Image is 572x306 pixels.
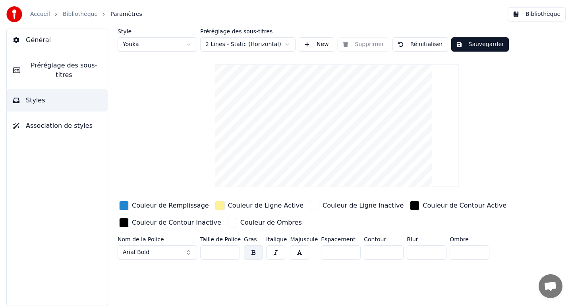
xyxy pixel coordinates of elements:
div: Couleur de Ligne Active [228,201,303,210]
label: Blur [407,237,446,242]
div: Couleur de Contour Active [423,201,506,210]
span: Association de styles [26,121,93,131]
button: Couleur de Ligne Active [214,199,305,212]
label: Taille de Police [200,237,241,242]
span: Styles [26,96,45,105]
label: Contour [364,237,404,242]
a: Accueil [30,10,50,18]
div: Couleur de Ombres [240,218,302,227]
button: Préréglage des sous-titres [7,54,108,86]
span: Général [26,35,51,45]
button: Réinitialiser [392,37,448,52]
nav: breadcrumb [30,10,142,18]
label: Nom de la Police [118,237,197,242]
label: Gras [244,237,263,242]
div: Ouvrir le chat [539,274,562,298]
button: Général [7,29,108,51]
label: Italique [266,237,287,242]
button: Couleur de Ligne Inactive [308,199,405,212]
img: youka [6,6,22,22]
button: New [299,37,334,52]
button: Styles [7,89,108,112]
div: Couleur de Remplissage [132,201,209,210]
button: Couleur de Ombres [226,216,303,229]
a: Bibliothèque [63,10,98,18]
label: Ombre [450,237,489,242]
button: Bibliothèque [508,7,566,21]
button: Couleur de Remplissage [118,199,211,212]
label: Style [118,29,197,34]
button: Association de styles [7,115,108,137]
span: Préréglage des sous-titres [27,61,101,80]
button: Couleur de Contour Active [408,199,508,212]
label: Préréglage des sous-titres [200,29,296,34]
label: Espacement [321,237,361,242]
div: Couleur de Contour Inactive [132,218,221,227]
label: Majuscule [290,237,318,242]
button: Sauvegarder [451,37,509,52]
span: Arial Bold [123,248,149,256]
button: Couleur de Contour Inactive [118,216,223,229]
div: Couleur de Ligne Inactive [323,201,404,210]
span: Paramètres [110,10,142,18]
